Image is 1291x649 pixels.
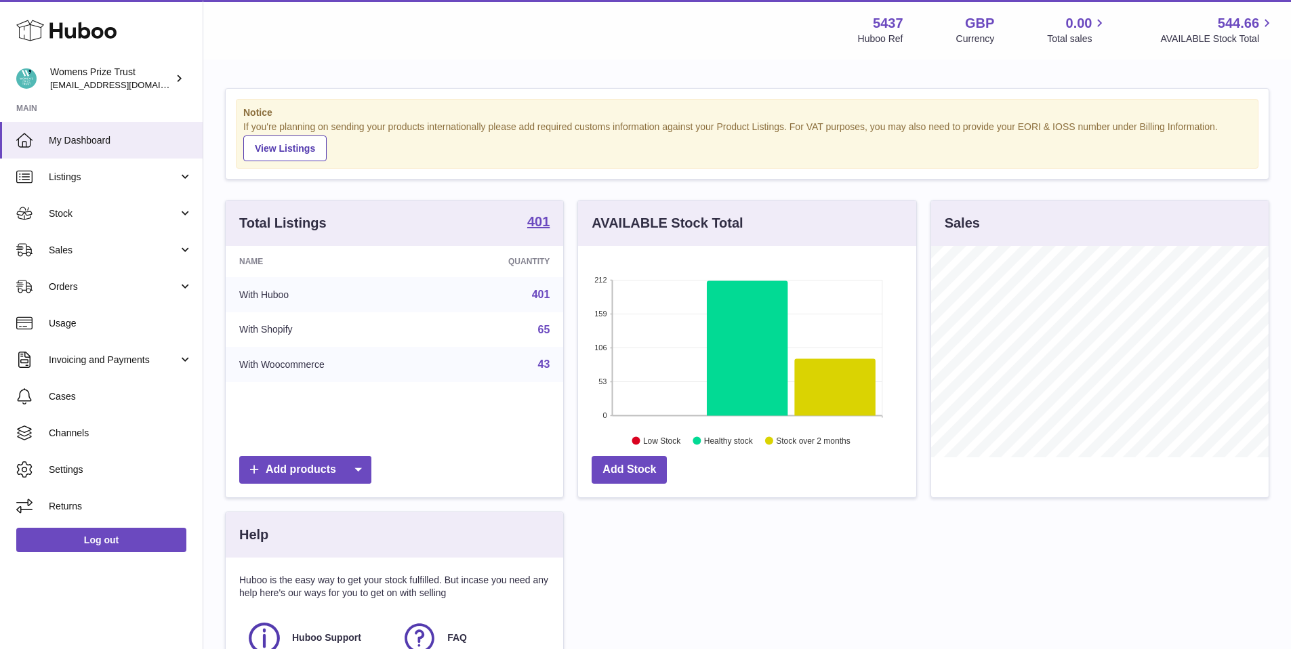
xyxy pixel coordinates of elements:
[226,246,435,277] th: Name
[49,244,178,257] span: Sales
[592,456,667,484] a: Add Stock
[592,214,743,232] h3: AVAILABLE Stock Total
[49,463,192,476] span: Settings
[243,135,327,161] a: View Listings
[49,500,192,513] span: Returns
[49,280,178,293] span: Orders
[945,214,980,232] h3: Sales
[527,215,550,231] a: 401
[239,526,268,544] h3: Help
[239,574,550,600] p: Huboo is the easy way to get your stock fulfilled. But incase you need any help here's our ways f...
[226,347,435,382] td: With Woocommerce
[1047,14,1107,45] a: 0.00 Total sales
[873,14,903,33] strong: 5437
[777,436,851,445] text: Stock over 2 months
[447,631,467,644] span: FAQ
[704,436,754,445] text: Healthy stock
[1047,33,1107,45] span: Total sales
[527,215,550,228] strong: 401
[226,312,435,348] td: With Shopify
[49,317,192,330] span: Usage
[292,631,361,644] span: Huboo Support
[243,121,1251,161] div: If you're planning on sending your products internationally please add required customs informati...
[243,106,1251,119] strong: Notice
[643,436,681,445] text: Low Stock
[49,427,192,440] span: Channels
[239,214,327,232] h3: Total Listings
[594,276,607,284] text: 212
[956,33,995,45] div: Currency
[239,456,371,484] a: Add products
[1160,14,1275,45] a: 544.66 AVAILABLE Stock Total
[603,411,607,419] text: 0
[538,358,550,370] a: 43
[49,354,178,367] span: Invoicing and Payments
[1160,33,1275,45] span: AVAILABLE Stock Total
[50,66,172,91] div: Womens Prize Trust
[49,390,192,403] span: Cases
[49,171,178,184] span: Listings
[435,246,563,277] th: Quantity
[16,528,186,552] a: Log out
[599,377,607,385] text: 53
[1218,14,1259,33] span: 544.66
[1066,14,1092,33] span: 0.00
[532,289,550,300] a: 401
[49,134,192,147] span: My Dashboard
[594,310,607,318] text: 159
[16,68,37,89] img: info@womensprizeforfiction.co.uk
[594,343,607,352] text: 106
[49,207,178,220] span: Stock
[965,14,994,33] strong: GBP
[538,324,550,335] a: 65
[858,33,903,45] div: Huboo Ref
[50,79,199,90] span: [EMAIL_ADDRESS][DOMAIN_NAME]
[226,277,435,312] td: With Huboo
